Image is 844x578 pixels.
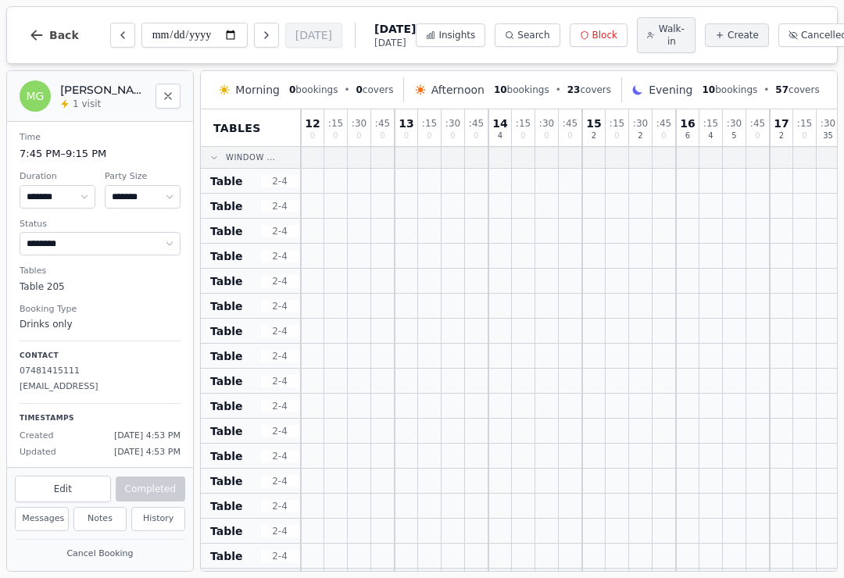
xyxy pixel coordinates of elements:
[556,84,561,96] span: •
[114,430,181,443] span: [DATE] 4:53 PM
[261,300,299,312] span: 2 - 4
[685,132,690,140] span: 6
[210,348,243,364] span: Table
[328,119,343,128] span: : 15
[210,448,243,464] span: Table
[15,544,185,564] button: Cancel Booking
[375,119,390,128] span: : 45
[20,280,181,294] dd: Table 205
[352,119,367,128] span: : 30
[422,119,437,128] span: : 15
[356,84,362,95] span: 0
[210,323,243,339] span: Table
[374,37,416,49] span: [DATE]
[399,118,413,129] span: 13
[333,132,338,140] span: 0
[210,523,243,539] span: Table
[427,132,431,140] span: 0
[356,84,393,96] span: covers
[261,425,299,437] span: 2 - 4
[20,303,181,316] dt: Booking Type
[156,84,181,109] button: Close
[517,29,549,41] span: Search
[567,84,581,95] span: 23
[658,23,685,48] span: Walk-in
[261,175,299,187] span: 2 - 4
[20,317,181,331] dd: Drinks only
[289,84,295,95] span: 0
[633,119,648,128] span: : 30
[592,29,617,41] span: Block
[544,132,549,140] span: 0
[516,119,531,128] span: : 15
[49,30,79,41] span: Back
[254,23,279,48] button: Next day
[20,170,95,184] dt: Duration
[210,223,243,239] span: Table
[20,80,51,112] div: MG
[731,132,736,140] span: 5
[539,119,554,128] span: : 30
[210,298,243,314] span: Table
[305,118,320,129] span: 12
[20,413,181,424] p: Timestamps
[261,200,299,212] span: 2 - 4
[404,132,409,140] span: 0
[213,120,261,136] span: Tables
[20,430,54,443] span: Created
[131,507,185,531] button: History
[774,118,789,129] span: 17
[823,132,833,140] span: 35
[261,225,299,237] span: 2 - 4
[755,132,760,140] span: 0
[20,131,181,144] dt: Time
[210,473,243,489] span: Table
[261,275,299,287] span: 2 - 4
[261,350,299,362] span: 2 - 4
[656,119,671,128] span: : 45
[661,132,666,140] span: 0
[445,119,460,128] span: : 30
[649,82,692,98] span: Evening
[592,132,596,140] span: 2
[210,498,243,514] span: Table
[708,132,713,140] span: 4
[20,380,181,394] p: [EMAIL_ADDRESS]
[110,23,135,48] button: Previous day
[210,398,243,414] span: Table
[450,132,455,140] span: 0
[520,132,525,140] span: 0
[680,118,695,129] span: 16
[73,507,127,531] button: Notes
[261,450,299,462] span: 2 - 4
[344,84,349,96] span: •
[210,248,243,264] span: Table
[210,173,243,189] span: Table
[261,325,299,337] span: 2 - 4
[210,373,243,389] span: Table
[570,23,628,47] button: Block
[210,198,243,214] span: Table
[797,119,812,128] span: : 15
[802,132,806,140] span: 0
[60,82,146,98] h2: [PERSON_NAME] Grant
[289,84,338,96] span: bookings
[210,548,243,564] span: Table
[614,132,619,140] span: 0
[779,132,784,140] span: 2
[20,218,181,231] dt: Status
[20,265,181,278] dt: Tables
[703,84,716,95] span: 10
[15,507,69,531] button: Messages
[703,84,758,96] span: bookings
[380,132,384,140] span: 0
[15,476,111,502] button: Edit
[469,119,484,128] span: : 45
[494,84,549,96] span: bookings
[610,119,624,128] span: : 15
[705,23,769,47] button: Create
[20,446,56,459] span: Updated
[261,375,299,387] span: 2 - 4
[567,84,611,96] span: covers
[727,119,742,128] span: : 30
